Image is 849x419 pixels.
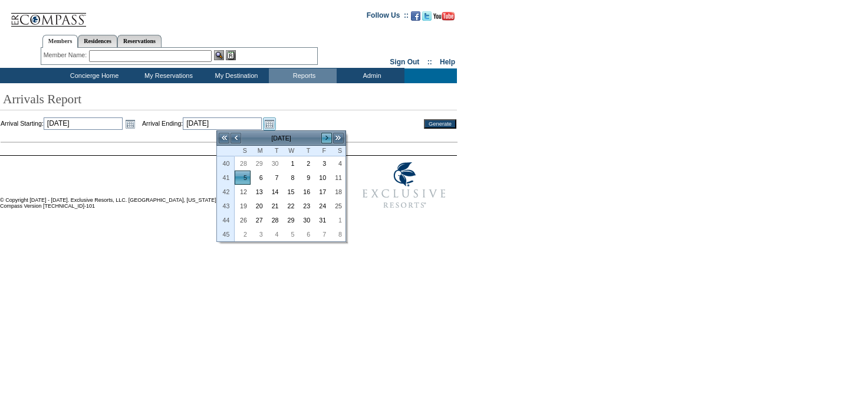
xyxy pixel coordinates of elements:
[217,199,235,213] th: 43
[251,227,266,241] td: Monday, November 03, 2025
[433,15,455,22] a: Subscribe to our YouTube Channel
[333,132,344,144] a: >>
[330,185,345,199] td: Saturday, October 18, 2025
[235,213,251,227] td: Sunday, October 26, 2025
[440,58,455,66] a: Help
[235,157,250,170] a: 28
[283,171,298,184] a: 8
[411,11,420,21] img: Become our fan on Facebook
[422,11,432,21] img: Follow us on Twitter
[251,214,266,227] a: 27
[251,213,266,227] td: Monday, October 27, 2025
[251,171,266,184] a: 6
[10,3,87,27] img: Compass Home
[235,199,251,213] td: Sunday, October 19, 2025
[266,156,282,171] td: Tuesday, September 30, 2025
[411,15,420,22] a: Become our fan on Facebook
[330,157,345,170] a: 4
[330,213,345,227] td: Saturday, November 01, 2025
[230,132,242,144] a: <
[298,227,314,241] td: Thursday, November 06, 2025
[251,171,266,185] td: Monday, October 06, 2025
[217,227,235,241] th: 45
[433,12,455,21] img: Subscribe to our YouTube Channel
[321,132,333,144] a: >
[282,146,298,156] th: Wednesday
[314,185,330,199] td: Friday, October 17, 2025
[367,10,409,24] td: Follow Us ::
[251,157,266,170] a: 29
[298,228,313,241] a: 6
[298,171,313,184] a: 9
[330,214,345,227] a: 1
[235,199,250,212] a: 19
[330,156,345,171] td: Saturday, October 04, 2025
[282,185,298,199] td: Wednesday, October 15, 2025
[298,157,313,170] a: 2
[235,214,250,227] a: 26
[330,171,345,184] a: 11
[235,146,251,156] th: Sunday
[314,157,329,170] a: 3
[314,146,330,156] th: Friday
[251,185,266,198] a: 13
[251,156,266,171] td: Monday, September 29, 2025
[1,117,408,130] td: Arrival Starting: Arrival Ending:
[201,68,269,83] td: My Destination
[235,227,251,241] td: Sunday, November 02, 2025
[214,50,224,60] img: View
[217,213,235,227] th: 44
[314,227,330,241] td: Friday, November 07, 2025
[314,213,330,227] td: Friday, October 31, 2025
[266,171,282,185] td: Tuesday, October 07, 2025
[242,132,321,145] td: [DATE]
[298,146,314,156] th: Thursday
[298,213,314,227] td: Thursday, October 30, 2025
[235,171,250,184] a: 5
[298,185,313,198] a: 16
[422,15,432,22] a: Follow us on Twitter
[266,213,282,227] td: Tuesday, October 28, 2025
[235,156,251,171] td: Sunday, September 28, 2025
[314,199,329,212] a: 24
[314,185,329,198] a: 17
[298,156,314,171] td: Thursday, October 02, 2025
[226,50,236,60] img: Reservations
[217,171,235,185] th: 41
[314,171,329,184] a: 10
[351,156,457,215] img: Exclusive Resorts
[330,199,345,213] td: Saturday, October 25, 2025
[266,227,282,241] td: Tuesday, November 04, 2025
[235,185,251,199] td: Sunday, October 12, 2025
[267,157,282,170] a: 30
[267,228,282,241] a: 4
[314,214,329,227] a: 31
[298,199,314,213] td: Thursday, October 23, 2025
[314,228,329,241] a: 7
[314,156,330,171] td: Friday, October 03, 2025
[42,35,78,48] a: Members
[235,228,250,241] a: 2
[298,214,313,227] a: 30
[314,171,330,185] td: Friday, October 10, 2025
[282,199,298,213] td: Wednesday, October 22, 2025
[283,185,298,198] a: 15
[282,227,298,241] td: Wednesday, November 05, 2025
[217,185,235,199] th: 42
[78,35,117,47] a: Residences
[267,199,282,212] a: 21
[263,117,276,130] a: Open the calendar popup.
[330,171,345,185] td: Saturday, October 11, 2025
[266,199,282,213] td: Tuesday, October 21, 2025
[251,199,266,212] a: 20
[330,185,345,198] a: 18
[269,68,337,83] td: Reports
[235,171,251,185] td: Sunday, October 05, 2025
[124,117,137,130] a: Open the calendar popup.
[52,68,133,83] td: Concierge Home
[133,68,201,83] td: My Reservations
[235,185,250,198] a: 12
[298,171,314,185] td: Thursday, October 09, 2025
[283,157,298,170] a: 1
[424,119,456,129] input: Generate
